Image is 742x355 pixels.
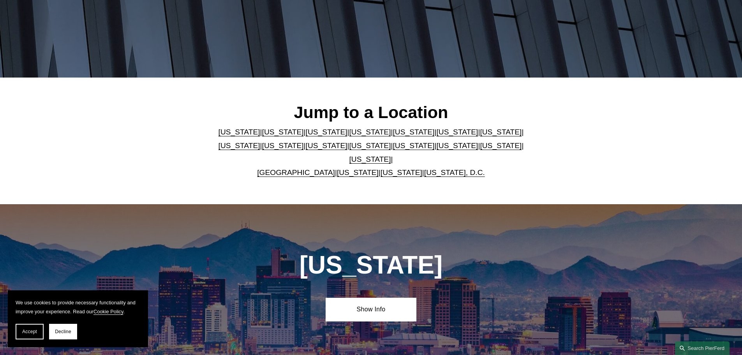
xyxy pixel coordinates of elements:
a: [US_STATE] [337,168,379,177]
a: [US_STATE] [219,128,260,136]
a: Show Info [326,298,416,321]
a: [US_STATE] [306,128,347,136]
a: [US_STATE] [262,141,304,150]
a: Cookie Policy [93,309,123,314]
a: [GEOGRAPHIC_DATA] [257,168,335,177]
a: [US_STATE] [349,155,391,163]
button: Accept [16,324,44,339]
a: [US_STATE] [436,128,478,136]
button: Decline [49,324,77,339]
a: [US_STATE] [393,141,434,150]
a: [US_STATE] [393,128,434,136]
a: [US_STATE] [480,141,522,150]
a: [US_STATE] [436,141,478,150]
a: [US_STATE] [349,128,391,136]
p: | | | | | | | | | | | | | | | | | | [212,125,530,179]
span: Accept [22,329,37,334]
a: [US_STATE] [480,128,522,136]
h1: [US_STATE] [257,251,485,279]
a: [US_STATE] [262,128,304,136]
h2: Jump to a Location [212,102,530,122]
a: [US_STATE], D.C. [424,168,485,177]
p: We use cookies to provide necessary functionality and improve your experience. Read our . [16,298,140,316]
a: Search this site [675,341,730,355]
a: [US_STATE] [349,141,391,150]
a: [US_STATE] [219,141,260,150]
a: [US_STATE] [306,141,347,150]
section: Cookie banner [8,290,148,347]
a: [US_STATE] [381,168,422,177]
span: Decline [55,329,71,334]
